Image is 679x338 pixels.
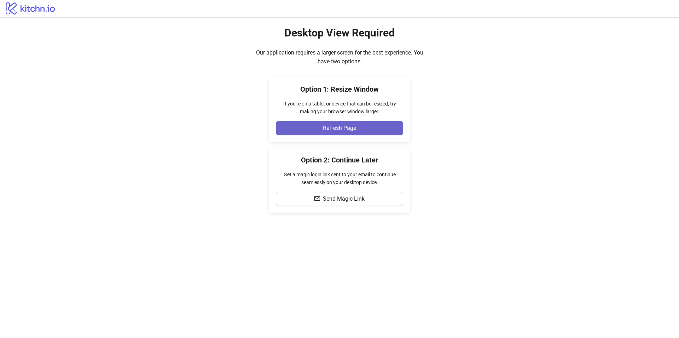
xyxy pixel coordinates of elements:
span: mail [314,196,320,201]
h4: Option 2: Continue Later [276,155,403,165]
h2: Desktop View Required [284,26,395,40]
span: Refresh Page [323,125,356,131]
div: Get a magic login link sent to your email to continue seamlessly on your desktop device. [276,171,403,186]
div: Our application requires a larger screen for the best experience. You have two options: [251,48,428,66]
div: If you're on a tablet or device that can be resized, try making your browser window larger. [276,100,403,115]
button: Send Magic Link [276,192,403,206]
button: Refresh Page [276,121,403,135]
h4: Option 1: Resize Window [276,84,403,94]
span: Send Magic Link [323,196,365,202]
